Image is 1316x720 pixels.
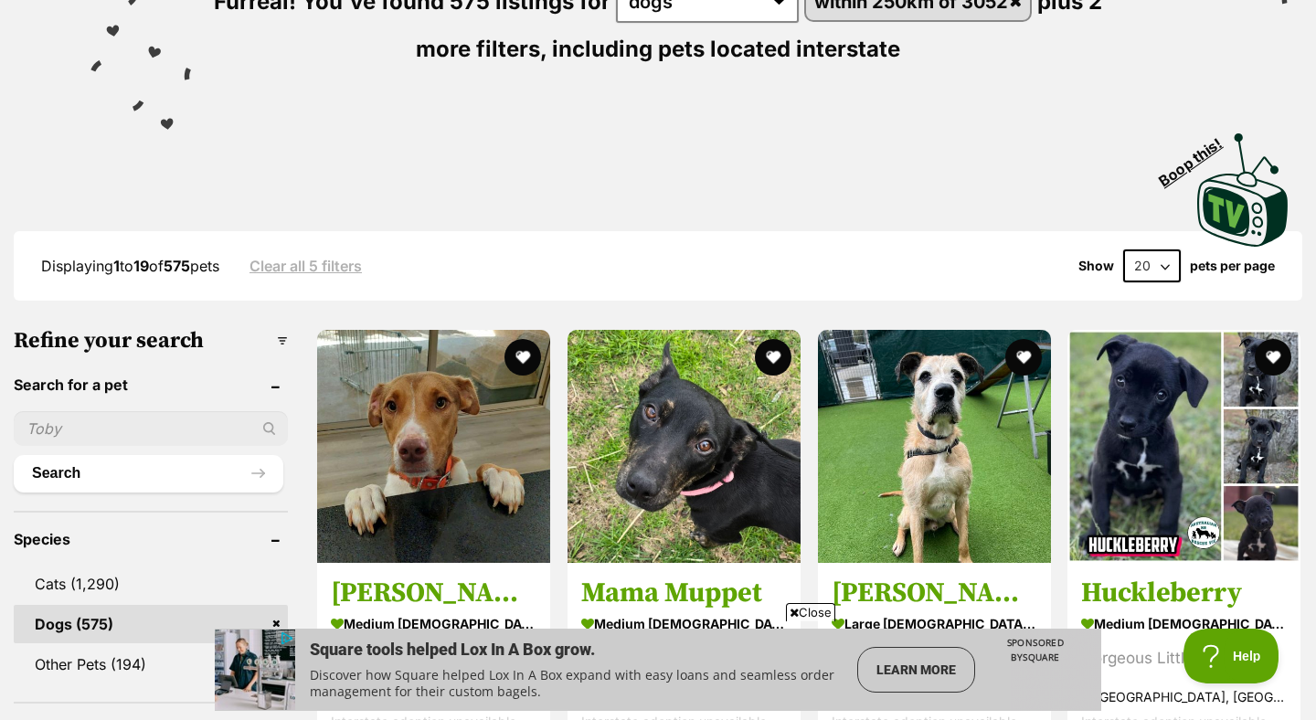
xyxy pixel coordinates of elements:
img: Heidi - Staffordshire Bull Terrier Dog [317,330,550,563]
a: Other Pets (194) [14,645,288,683]
iframe: Help Scout Beacon - Open [1183,629,1279,683]
a: Clear all 5 filters [249,258,362,274]
span: Close [786,603,835,621]
button: favourite [1255,339,1291,376]
strong: large [DEMOGRAPHIC_DATA] Dog [832,611,1037,638]
header: Species [14,531,288,547]
img: Ralph - Great Dane x Irish Wolfhound Dog [818,330,1051,563]
header: Search for a pet [14,376,288,393]
button: favourite [755,339,791,376]
input: Toby [14,411,288,446]
span: Displaying to of pets [41,257,219,275]
h3: Refine your search [14,328,288,354]
strong: [GEOGRAPHIC_DATA], [GEOGRAPHIC_DATA] [1081,685,1287,710]
span: Show [1078,259,1114,273]
strong: 1 [113,257,120,275]
strong: medium [DEMOGRAPHIC_DATA] Dog [1081,611,1287,638]
h3: [PERSON_NAME] [331,577,536,611]
span: Boop this! [1156,123,1240,189]
h3: Huckleberry [1081,577,1287,611]
button: favourite [504,339,541,376]
strong: 19 [133,257,149,275]
label: pets per page [1190,259,1275,273]
img: Mama Muppet - Australian Kelpie x American Staffordshire Terrier Dog [568,330,801,563]
button: Search [14,455,283,492]
strong: 575 [164,257,190,275]
a: Boop this! [1197,117,1289,250]
h3: Mama Muppet [581,577,787,611]
img: PetRescue TV logo [1197,133,1289,247]
a: Dogs (575) [14,605,288,643]
img: Huckleberry - American Staffordshire Terrier Dog [1067,330,1300,563]
span: including pets located interstate [552,36,900,62]
iframe: Advertisement [215,629,1101,711]
a: Cats (1,290) [14,565,288,603]
button: favourite [1004,339,1041,376]
h3: [PERSON_NAME] [832,577,1037,611]
strong: medium [DEMOGRAPHIC_DATA] Dog [581,611,787,638]
strong: medium [DEMOGRAPHIC_DATA] Dog [331,611,536,638]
